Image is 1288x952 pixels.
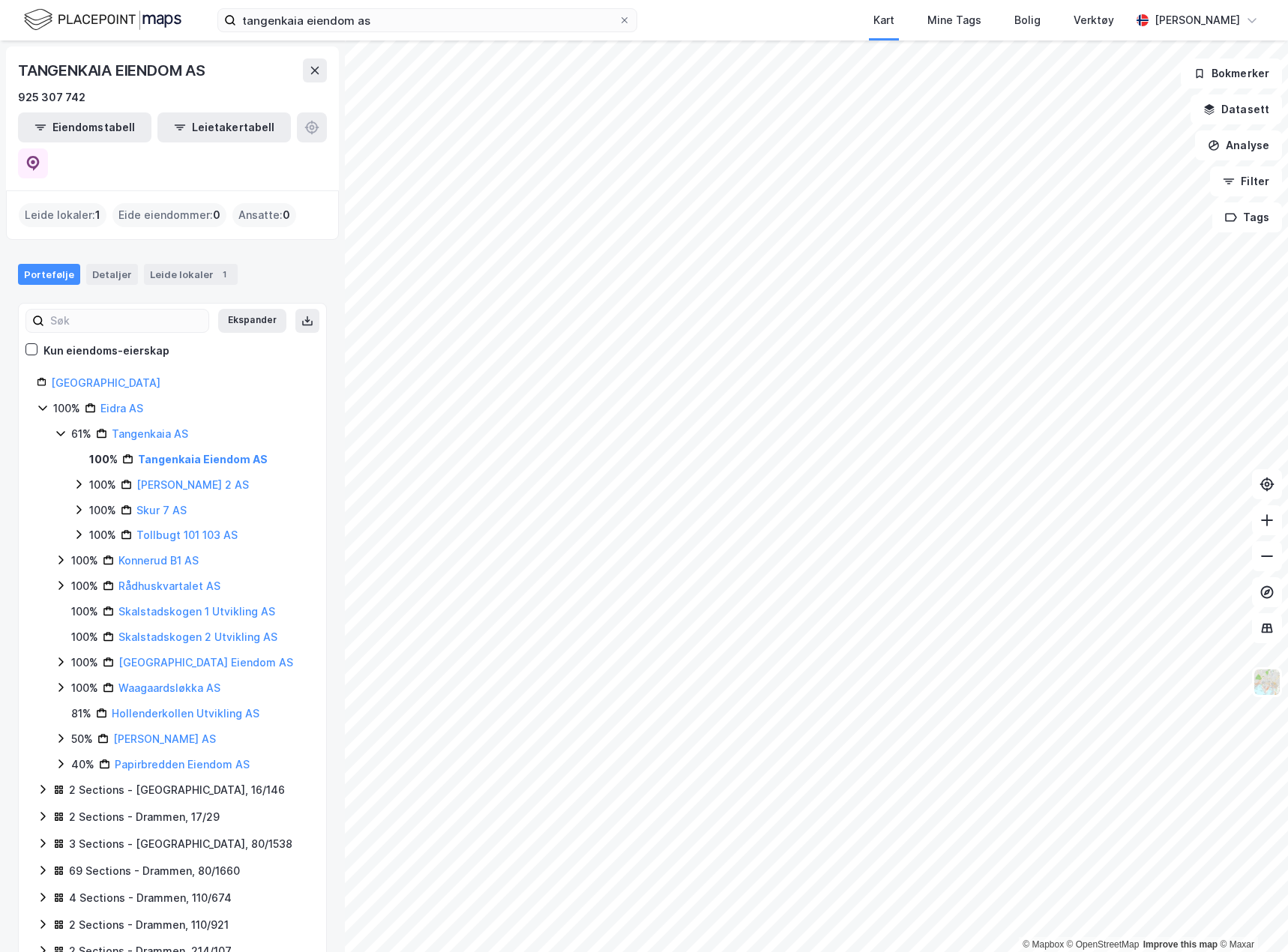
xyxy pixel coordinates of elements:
[18,58,208,82] div: TANGENKAIA EIENDOM AS
[18,88,85,106] div: 925 307 742
[71,425,91,443] div: 61%
[112,707,259,720] a: Hollenderkollen Utvikling AS
[69,835,292,853] div: 3 Sections - [GEOGRAPHIC_DATA], 80/1538
[43,342,169,360] div: Kun eiendoms-eierskap
[19,203,106,227] div: Leide lokaler :
[118,681,220,694] a: Waagaardsløkka AS
[44,310,208,332] input: Søk
[69,781,285,799] div: 2 Sections - [GEOGRAPHIC_DATA], 16/146
[1023,939,1064,950] a: Mapbox
[18,112,151,142] button: Eiendomstabell
[118,579,220,592] a: Rådhuskvartalet AS
[1155,11,1240,29] div: [PERSON_NAME]
[69,916,229,934] div: 2 Sections - Drammen, 110/921
[1181,58,1282,88] button: Bokmerker
[53,400,80,418] div: 100%
[1213,880,1288,952] div: Kontrollprogram for chat
[1014,11,1041,29] div: Bolig
[213,206,220,224] span: 0
[69,889,232,907] div: 4 Sections - Drammen, 110/674
[136,478,249,491] a: [PERSON_NAME] 2 AS
[71,654,98,672] div: 100%
[115,758,250,771] a: Papirbredden Eiendom AS
[86,264,138,285] div: Detaljer
[118,554,199,567] a: Konnerud B1 AS
[95,206,100,224] span: 1
[1213,880,1288,952] iframe: Chat Widget
[157,112,291,142] button: Leietakertabell
[69,808,220,826] div: 2 Sections - Drammen, 17/29
[71,679,98,697] div: 100%
[232,203,296,227] div: Ansatte :
[138,453,268,466] a: Tangenkaia Eiendom AS
[71,756,94,774] div: 40%
[118,630,277,643] a: Skalstadskogen 2 Utvikling AS
[89,451,118,469] div: 100%
[1074,11,1114,29] div: Verktøy
[873,11,894,29] div: Kart
[18,264,80,285] div: Portefølje
[118,656,293,669] a: [GEOGRAPHIC_DATA] Eiendom AS
[112,203,226,227] div: Eide eiendommer :
[217,267,232,282] div: 1
[89,476,116,494] div: 100%
[112,427,188,440] a: Tangenkaia AS
[218,309,286,333] button: Ekspander
[71,552,98,570] div: 100%
[1195,130,1282,160] button: Analyse
[927,11,981,29] div: Mine Tags
[236,9,619,31] input: Søk på adresse, matrikkel, gårdeiere, leietakere eller personer
[283,206,290,224] span: 0
[118,605,275,618] a: Skalstadskogen 1 Utvikling AS
[89,526,116,544] div: 100%
[89,501,116,519] div: 100%
[69,862,240,880] div: 69 Sections - Drammen, 80/1660
[1191,94,1282,124] button: Datasett
[1067,939,1140,950] a: OpenStreetMap
[71,603,98,621] div: 100%
[136,504,187,516] a: Skur 7 AS
[136,528,238,541] a: Tollbugt 101 103 AS
[1212,202,1282,232] button: Tags
[24,7,181,33] img: logo.f888ab2527a4732fd821a326f86c7f29.svg
[113,732,216,745] a: [PERSON_NAME] AS
[1210,166,1282,196] button: Filter
[1253,668,1281,696] img: Z
[71,628,98,646] div: 100%
[51,376,160,389] a: [GEOGRAPHIC_DATA]
[100,402,143,415] a: Eidra AS
[71,730,93,748] div: 50%
[71,705,91,723] div: 81%
[71,577,98,595] div: 100%
[1143,939,1218,950] a: Improve this map
[144,264,238,285] div: Leide lokaler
